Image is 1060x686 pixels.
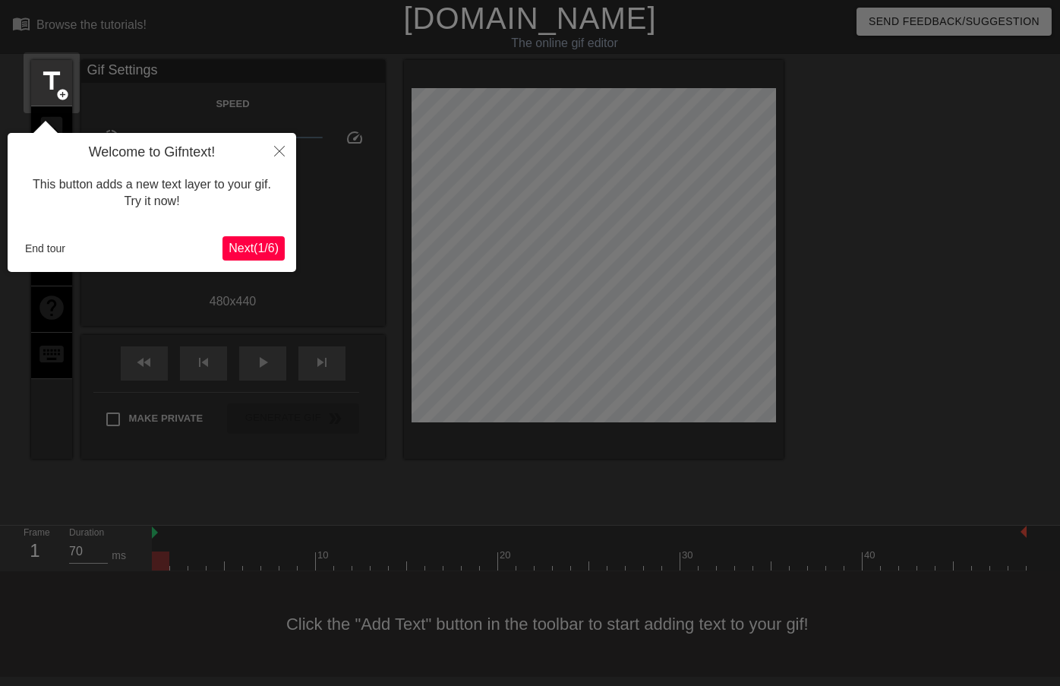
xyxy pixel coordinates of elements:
[19,237,71,260] button: End tour
[19,144,285,161] h4: Welcome to Gifntext!
[222,236,285,261] button: Next
[229,242,279,254] span: Next ( 1 / 6 )
[263,133,296,168] button: Close
[19,161,285,226] div: This button adds a new text layer to your gif. Try it now!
